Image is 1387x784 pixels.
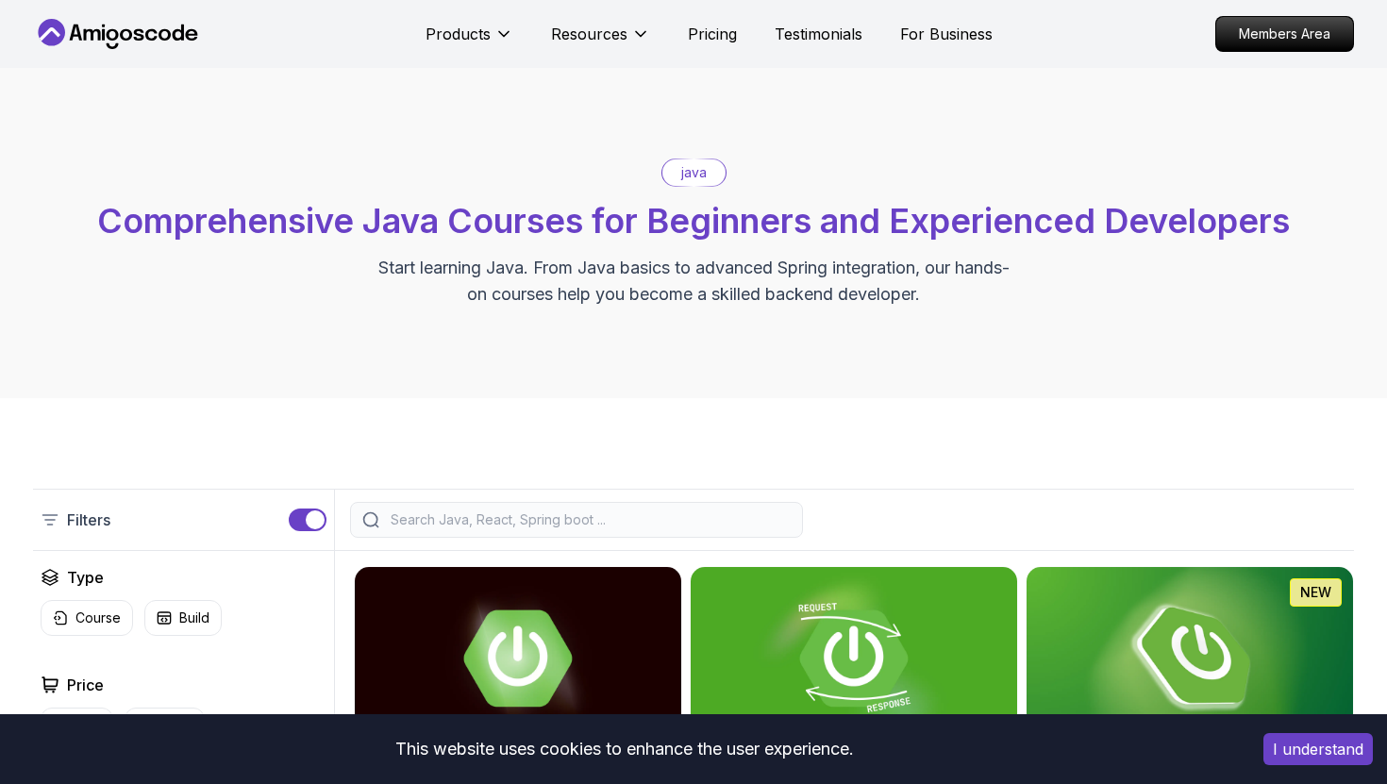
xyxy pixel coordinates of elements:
[551,23,650,60] button: Resources
[67,674,104,696] h2: Price
[125,708,205,744] button: Free
[691,567,1017,750] img: Building APIs with Spring Boot card
[376,255,1011,308] p: Start learning Java. From Java basics to advanced Spring integration, our hands-on courses help y...
[179,609,209,627] p: Build
[355,567,681,750] img: Advanced Spring Boot card
[1027,567,1353,750] img: Spring Boot for Beginners card
[41,600,133,636] button: Course
[41,708,113,744] button: Pro
[1300,583,1331,602] p: NEW
[67,566,104,589] h2: Type
[688,23,737,45] a: Pricing
[775,23,862,45] a: Testimonials
[75,609,121,627] p: Course
[900,23,993,45] a: For Business
[144,600,222,636] button: Build
[97,200,1290,242] span: Comprehensive Java Courses for Beginners and Experienced Developers
[67,509,110,531] p: Filters
[426,23,491,45] p: Products
[14,728,1235,770] div: This website uses cookies to enhance the user experience.
[1263,733,1373,765] button: Accept cookies
[1216,17,1353,51] p: Members Area
[1215,16,1354,52] a: Members Area
[681,163,707,182] p: java
[387,510,791,529] input: Search Java, React, Spring boot ...
[551,23,627,45] p: Resources
[426,23,513,60] button: Products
